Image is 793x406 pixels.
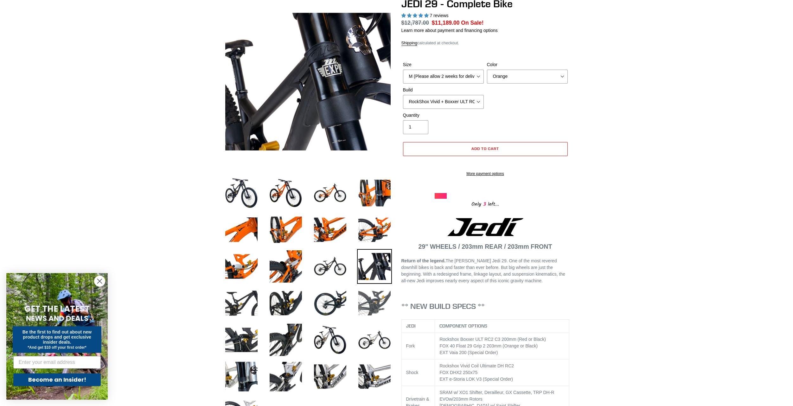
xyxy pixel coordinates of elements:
td: Fork [401,333,435,359]
img: Load image into Gallery viewer, JEDI 29 - Complete Bike [357,359,392,394]
label: Color [487,61,568,68]
img: Load image into Gallery viewer, JEDI 29 - Complete Bike [268,212,303,247]
span: EXT e-Storia LOK V3 (Special Order) [439,377,513,382]
strong: 29" WHEELS / 203mm REAR / 203mm FRONT [419,243,552,250]
img: Load image into Gallery viewer, JEDI 29 - Complete Bike [224,322,259,357]
img: Load image into Gallery viewer, JEDI 29 - Complete Bike [357,176,392,210]
span: EXT Vaia 200 (Special Order) [439,350,498,355]
span: TRP DH-R EVO [439,390,554,402]
img: Load image into Gallery viewer, JEDI 29 - Complete Bike [224,249,259,284]
img: Load image into Gallery viewer, JEDI 29 - Complete Bike [224,176,259,210]
span: On Sale! [461,19,483,27]
th: COMPONENT OPTIONS [435,320,569,333]
span: Be the first to find out about new product drops and get exclusive insider deals. [22,329,92,345]
div: SRAM w/ XO1 Shifter, Derailleur, GX Cassette, w/203mm Rotors [439,389,565,403]
span: 5.00 stars [401,13,430,18]
span: $11,189.00 [432,20,460,26]
img: Load image into Gallery viewer, JEDI 29 - Complete Bike [357,322,392,357]
img: Load image into Gallery viewer, JEDI 29 - Complete Bike [357,286,392,321]
h3: ** NEW BUILD SPECS ** [401,302,569,311]
label: Quantity [403,112,484,119]
img: Load image into Gallery viewer, JEDI 29 - Complete Bike [268,322,303,357]
span: 3 [481,200,488,208]
div: calculated at checkout. [401,40,569,46]
img: Load image into Gallery viewer, JEDI 29 - Complete Bike [268,176,303,210]
span: Add to cart [471,146,499,151]
a: Shipping [401,41,418,46]
input: Enter your email address [13,356,101,369]
img: Load image into Gallery viewer, JEDI 29 - Complete Bike [313,176,348,210]
img: Load image into Gallery viewer, JEDI 29 - Complete Bike [313,359,348,394]
img: Load image into Gallery viewer, JEDI 29 - Complete Bike [313,249,348,284]
img: Load image into Gallery viewer, JEDI 29 - Complete Bike [224,359,259,394]
span: 7 reviews [430,13,448,18]
label: Build [403,87,484,93]
button: Add to cart [403,142,568,156]
img: Load image into Gallery viewer, JEDI 29 - Complete Bike [224,212,259,247]
button: Become an Insider! [13,373,101,386]
img: Load image into Gallery viewer, JEDI 29 - Complete Bike [313,212,348,247]
span: Rockshox Vivid Coil Ultimate DH RC2 [439,363,514,368]
img: Load image into Gallery viewer, JEDI 29 - Complete Bike [268,249,303,284]
a: More payment options [403,171,568,177]
span: FOX DHX2 250x75 [439,370,477,375]
span: FOX 40 Float 29 Grip 2 203mm (Orange or Black) [439,343,538,348]
img: Load image into Gallery viewer, JEDI 29 - Complete Bike [268,286,303,321]
div: Only left... [435,199,536,209]
span: *And get $10 off your first order* [28,345,86,350]
td: Shock [401,359,435,386]
s: $12,787.00 [401,20,429,26]
a: Learn more about payment and financing options [401,28,498,33]
span: Rockshox Boxxer ULT RC2 C3 200mm (Red or Black) [439,337,546,342]
th: JEDI [401,320,435,333]
img: Jedi Logo [447,218,523,236]
button: Close dialog [94,276,105,287]
img: Load image into Gallery viewer, JEDI 29 - Complete Bike [268,359,303,394]
label: Size [403,61,484,68]
strong: Return of the legend. [401,258,446,263]
img: Load image into Gallery viewer, JEDI 29 - Complete Bike [313,322,348,357]
img: Load image into Gallery viewer, JEDI 29 - Complete Bike [357,212,392,247]
span: NEWS AND DEALS [26,313,88,323]
img: Load image into Gallery viewer, JEDI 29 - Complete Bike [357,249,392,284]
p: The [PERSON_NAME] Jedi 29. One of the most revered downhill bikes is back and faster than ever be... [401,258,569,284]
img: Load image into Gallery viewer, JEDI 29 - Complete Bike [224,286,259,321]
img: Load image into Gallery viewer, JEDI 29 - Complete Bike [313,286,348,321]
span: GET THE LATEST [24,303,90,315]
